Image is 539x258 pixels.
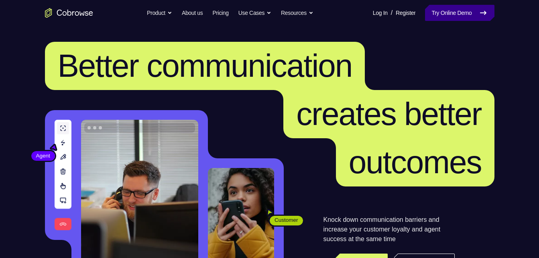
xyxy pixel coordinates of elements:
[396,5,415,21] a: Register
[373,5,388,21] a: Log In
[45,8,93,18] a: Go to the home page
[281,5,313,21] button: Resources
[58,48,352,84] span: Better communication
[147,5,172,21] button: Product
[391,8,393,18] span: /
[296,96,481,132] span: creates better
[212,5,228,21] a: Pricing
[182,5,203,21] a: About us
[238,5,271,21] button: Use Cases
[349,144,482,180] span: outcomes
[323,215,455,244] p: Knock down communication barriers and increase your customer loyalty and agent success at the sam...
[425,5,494,21] a: Try Online Demo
